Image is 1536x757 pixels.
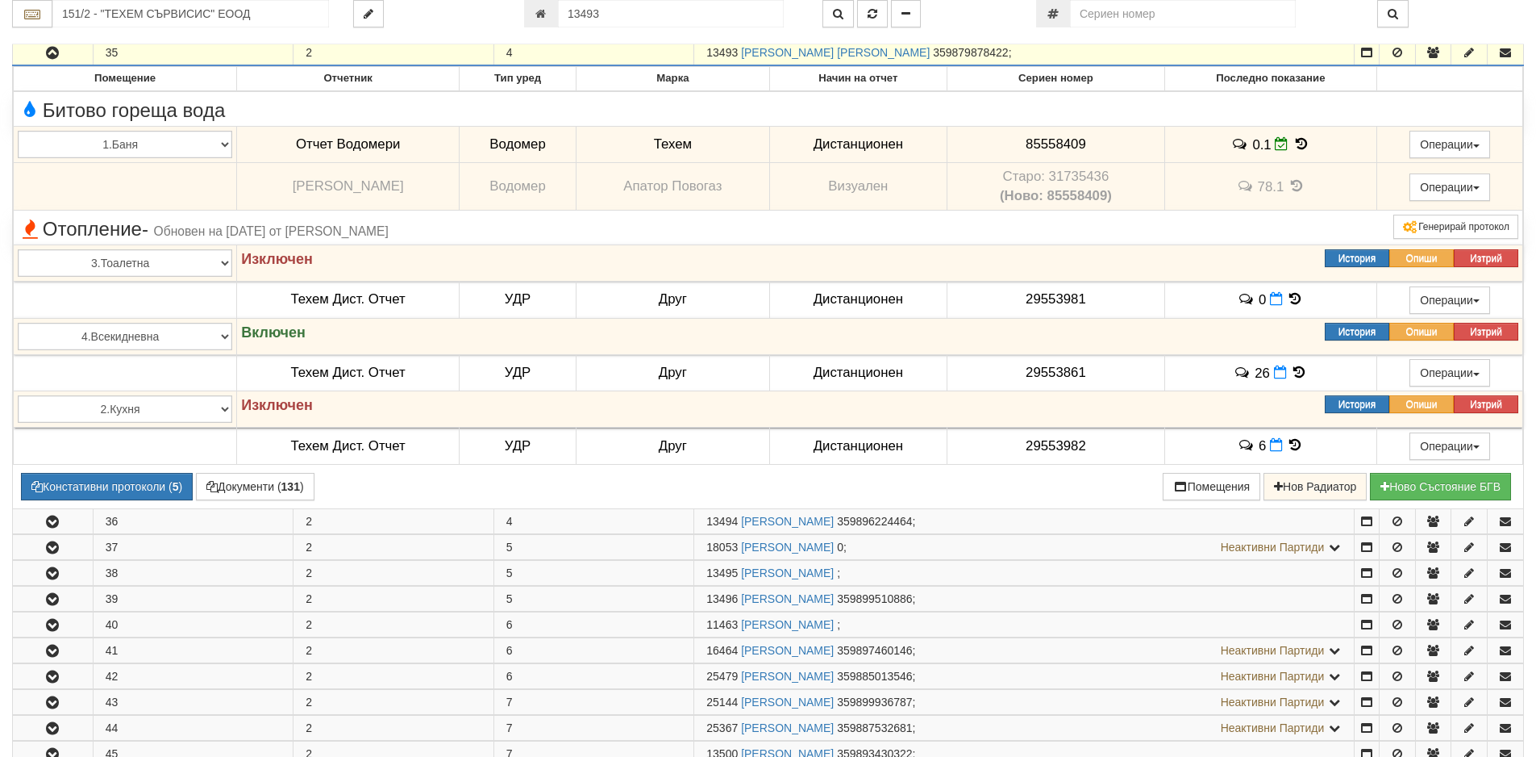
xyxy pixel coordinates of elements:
td: 39 [93,587,293,612]
span: Партида № [706,592,738,605]
th: Тип уред [460,67,577,91]
a: [PERSON_NAME] [741,618,834,631]
td: 41 [93,638,293,663]
td: 44 [93,716,293,741]
button: Опиши [1389,249,1454,267]
a: [PERSON_NAME] [741,721,834,734]
button: Генерирай протокол [1393,215,1518,239]
span: Обновен на [DATE] от [PERSON_NAME] [154,224,389,238]
td: ; [694,40,1355,66]
span: 359899936787 [837,696,912,709]
td: Дистанционен [769,354,947,391]
td: 36 [93,509,293,534]
span: Битово гореща вода [18,100,225,121]
button: Изтрий [1454,395,1518,413]
td: 2 [293,40,494,66]
th: Помещение [14,67,237,91]
td: Водомер [460,163,577,211]
span: 359897460146 [837,644,912,657]
td: 37 [93,535,293,560]
span: История на показанията [1290,365,1308,380]
td: 43 [93,690,293,715]
span: Неактивни Партиди [1221,696,1325,709]
th: Последно показание [1164,67,1376,91]
td: ; [694,509,1355,534]
span: Партида № [706,644,738,657]
a: [PERSON_NAME] [741,592,834,605]
span: 0 [837,541,843,554]
span: История на показанията [1288,178,1305,194]
td: 2 [293,561,494,586]
span: История на забележките [1231,136,1252,152]
span: Неактивни Партиди [1221,644,1325,657]
button: Изтрий [1454,323,1518,341]
td: УДР [460,428,577,465]
span: 5 [506,592,513,605]
td: Друг [577,354,770,391]
span: 78.1 [1258,179,1284,194]
button: Опиши [1389,395,1454,413]
span: Техем Дист. Отчет [291,291,406,307]
td: ; [694,638,1355,663]
td: 2 [293,535,494,560]
i: Нов Отчет към 30/08/2025 [1270,438,1283,452]
span: 0.1 [1252,136,1271,152]
button: Помещения [1163,473,1261,500]
b: 131 [281,480,300,493]
button: История [1325,249,1389,267]
td: Водомер [460,126,577,163]
strong: Изключен [241,251,313,267]
span: 26 [1255,365,1270,380]
a: [PERSON_NAME] [741,541,834,554]
td: УДР [460,354,577,391]
button: Новo Състояние БГВ [1370,473,1511,500]
td: 2 [293,509,494,534]
td: ; [694,664,1355,689]
span: 359885013546 [837,670,912,683]
strong: Включен [241,324,306,341]
a: [PERSON_NAME] [741,696,834,709]
td: 35 [93,40,293,66]
span: 4 [506,515,513,528]
td: 40 [93,613,293,638]
span: 29553861 [1026,365,1086,380]
td: 2 [293,613,494,638]
span: 85558409 [1026,136,1086,152]
span: 359887532681 [837,721,912,734]
span: 7 [506,696,513,709]
a: [PERSON_NAME] [741,670,834,683]
td: 2 [293,716,494,741]
button: Нов Радиатор [1263,473,1367,500]
a: [PERSON_NAME] [PERSON_NAME] [741,46,930,59]
b: (Ново: 85558409) [1000,188,1112,203]
button: История [1325,395,1389,413]
span: 5 [506,541,513,554]
span: 4 [506,46,513,59]
span: [PERSON_NAME] [293,178,404,194]
th: Сериен номер [947,67,1165,91]
td: 2 [293,587,494,612]
td: Друг [577,428,770,465]
span: История на забележките [1234,365,1255,380]
td: 2 [293,664,494,689]
td: ; [694,690,1355,715]
td: ; [694,561,1355,586]
span: 0 [1259,291,1266,307]
button: Констативни протоколи (5) [21,473,193,500]
th: Начин на отчет [769,67,947,91]
td: ; [694,613,1355,638]
span: Техем Дист. Отчет [291,365,406,380]
span: 29553982 [1026,438,1086,454]
button: Операции [1409,286,1490,314]
span: 29553981 [1026,291,1086,307]
td: ; [694,587,1355,612]
td: УДР [460,281,577,318]
span: 6 [506,644,513,657]
span: Партида № [706,721,738,734]
td: 42 [93,664,293,689]
button: Операции [1409,433,1490,460]
td: Дистанционен [769,126,947,163]
span: История на показанията [1287,291,1305,307]
td: ; [694,535,1355,560]
span: Партида № [706,541,738,554]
